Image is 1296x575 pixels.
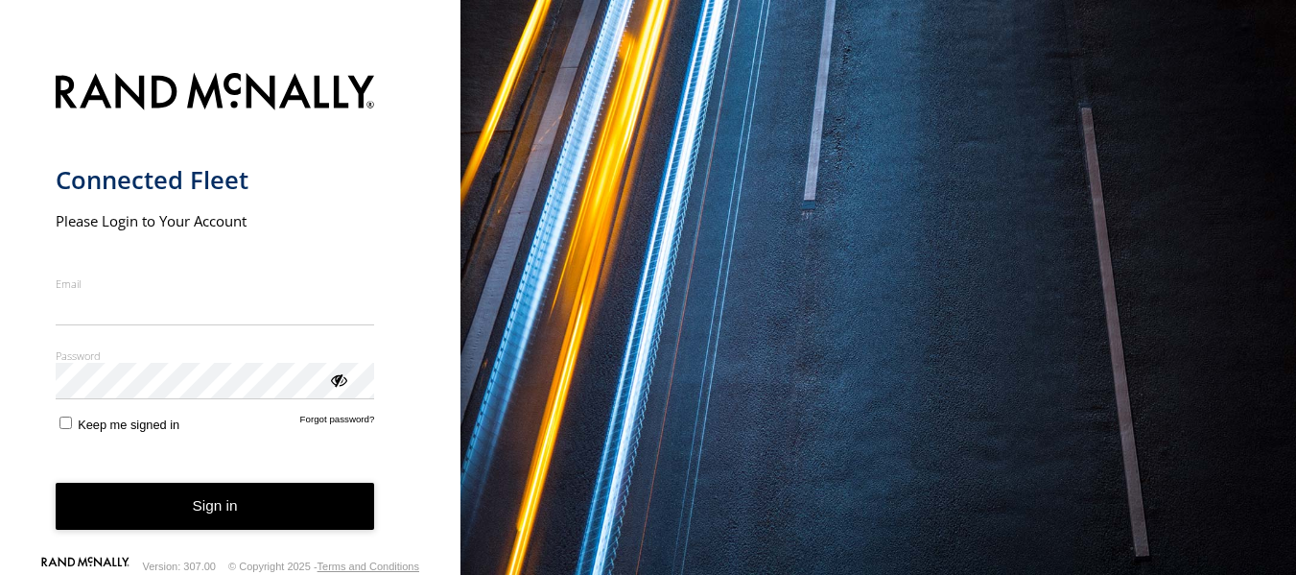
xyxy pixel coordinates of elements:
[228,561,419,572] div: © Copyright 2025 -
[328,370,347,389] div: ViewPassword
[318,561,419,572] a: Terms and Conditions
[56,69,375,118] img: Rand McNally
[56,61,406,561] form: main
[300,414,375,432] a: Forgot password?
[56,348,375,363] label: Password
[59,417,72,429] input: Keep me signed in
[78,418,179,432] span: Keep me signed in
[56,483,375,530] button: Sign in
[143,561,216,572] div: Version: 307.00
[56,211,375,230] h2: Please Login to Your Account
[56,276,375,291] label: Email
[56,164,375,196] h1: Connected Fleet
